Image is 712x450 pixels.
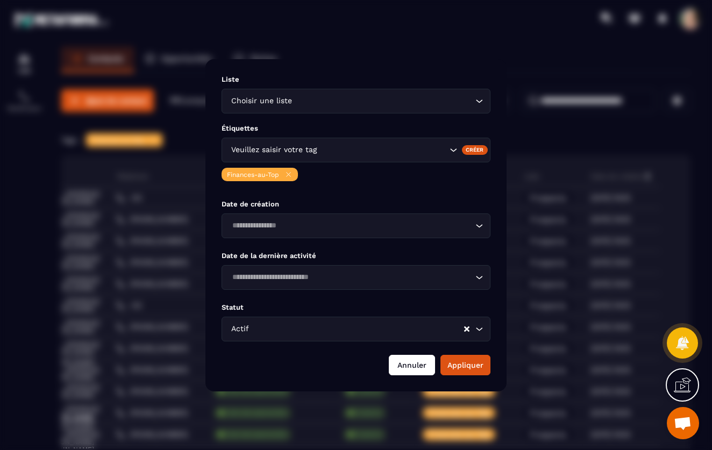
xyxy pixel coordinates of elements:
[440,355,490,375] button: Appliquer
[222,317,490,341] div: Search for option
[222,138,490,162] div: Search for option
[319,144,447,156] input: Search for option
[667,407,699,439] div: Ouvrir le chat
[462,145,488,154] div: Créer
[222,303,490,311] p: Statut
[222,252,490,260] p: Date de la dernière activité
[222,213,490,238] div: Search for option
[222,200,490,208] p: Date de création
[222,124,490,132] p: Étiquettes
[229,272,473,283] input: Search for option
[222,265,490,290] div: Search for option
[294,95,473,107] input: Search for option
[251,323,463,335] input: Search for option
[229,323,251,335] span: Actif
[227,170,279,178] p: Finances-au-Top
[389,355,435,375] button: Annuler
[229,95,294,107] span: Choisir une liste
[222,89,490,113] div: Search for option
[229,144,319,156] span: Veuillez saisir votre tag
[464,325,469,333] button: Clear Selected
[229,220,473,232] input: Search for option
[222,75,490,83] p: Liste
